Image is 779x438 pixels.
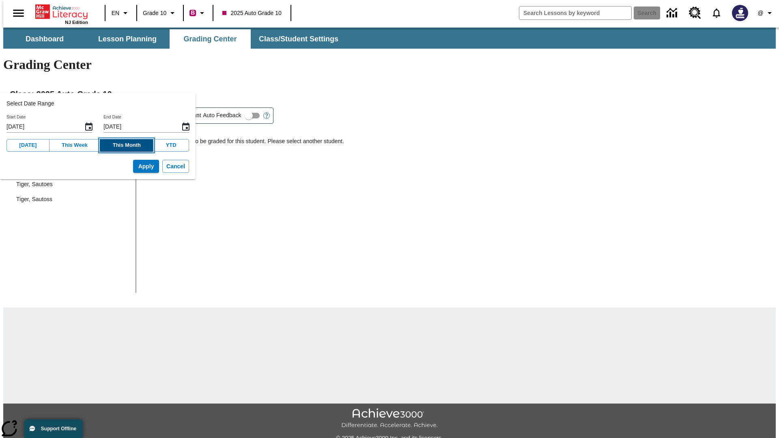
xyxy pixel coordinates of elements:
p: There is no work to be graded for this student. Please select another student. [150,137,769,152]
a: Notifications [706,2,727,24]
a: Resource Center, Will open in new tab [684,2,706,24]
button: This Week [49,139,101,152]
input: search field [519,6,631,19]
button: Select a new avatar [727,2,753,24]
button: Support Offline [24,419,83,438]
img: Avatar [732,5,748,21]
div: Tiger, Sautoss [10,192,136,207]
button: Cancel [162,160,189,173]
div: SubNavbar [3,28,776,49]
span: @ [757,9,763,17]
span: Auto Feedback [203,111,241,120]
span: Grade 10 [143,9,166,17]
h2: Class : 2025 Auto Grade 10 [10,88,769,101]
button: Apply [133,160,159,173]
button: This Month [100,139,153,152]
button: Start Date, Choose date, July 1, 2025, Selected [81,119,97,135]
h2: Select Date Range [6,99,189,108]
h1: Grading Center [3,57,776,72]
span: NJ Edition [65,20,88,25]
button: Grading Center [170,29,251,49]
button: End Date, Choose date, September 12, 2025, Selected [178,119,194,135]
label: End Date [103,114,121,120]
div: Tiger, Sautoes [10,177,136,192]
button: YTD [153,139,189,152]
button: Boost Class color is violet red. Change class color [186,6,210,20]
span: EN [112,9,119,17]
button: Open side menu [6,1,30,25]
button: Language: EN, Select a language [108,6,134,20]
a: Home [35,4,88,20]
div: Home [35,3,88,25]
span: 2025 Auto Grade 10 [222,9,281,17]
span: Tiger, Sautoes [16,180,129,189]
button: Class/Student Settings [252,29,345,49]
a: Data Center [662,2,684,24]
button: Profile/Settings [753,6,779,20]
button: Lesson Planning [87,29,168,49]
span: Tiger, Sautoss [16,195,129,204]
button: Grade: Grade 10, Select a grade [140,6,181,20]
span: Support Offline [41,426,76,432]
button: [DATE] [6,139,49,152]
span: B [191,8,195,18]
button: Open Help for Writing Assistant [260,108,273,123]
button: Dashboard [4,29,85,49]
img: Achieve3000 Differentiate Accelerate Achieve [341,408,438,429]
div: SubNavbar [3,29,346,49]
label: Start Date [6,114,26,120]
